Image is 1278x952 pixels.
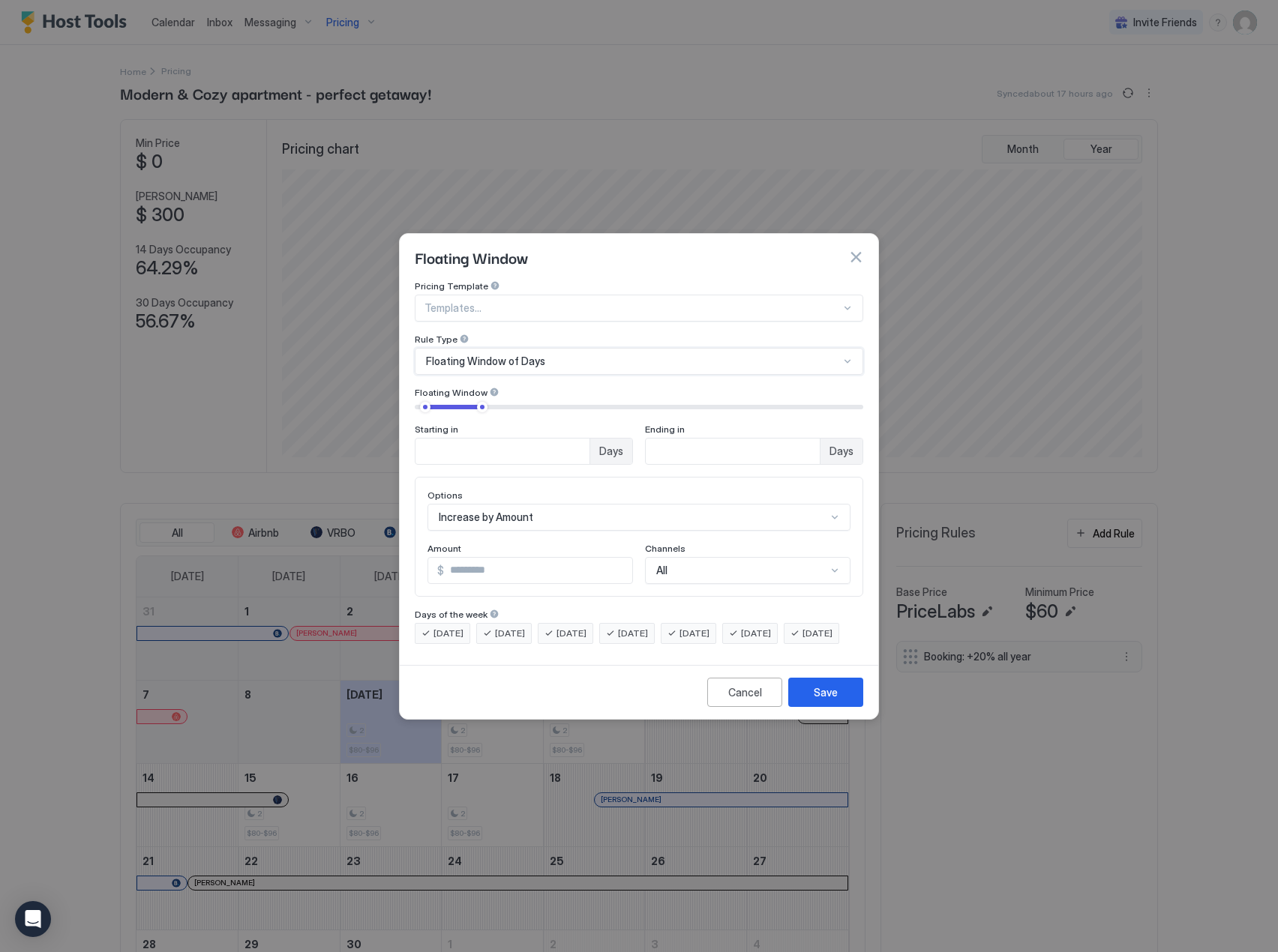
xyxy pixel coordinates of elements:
[599,445,623,458] span: Days
[495,627,525,640] span: [DATE]
[415,424,458,435] span: Starting in
[439,510,533,524] span: Increase by Amount
[415,609,487,620] span: Days of the week
[788,678,863,707] button: Save
[656,564,667,577] span: All
[707,678,782,707] button: Cancel
[618,627,648,640] span: [DATE]
[437,564,444,577] span: $
[741,627,771,640] span: [DATE]
[556,627,586,640] span: [DATE]
[645,543,685,554] span: Channels
[426,355,545,368] span: Floating Window of Days
[415,439,589,464] input: Input Field
[646,439,820,464] input: Input Field
[802,627,832,640] span: [DATE]
[645,424,685,435] span: Ending in
[679,627,709,640] span: [DATE]
[444,558,632,583] input: Input Field
[728,684,762,700] div: Cancel
[415,334,457,345] span: Rule Type
[415,280,488,292] span: Pricing Template
[433,627,463,640] span: [DATE]
[427,489,463,501] span: Options
[15,901,51,937] div: Open Intercom Messenger
[415,246,528,268] span: Floating Window
[829,445,853,458] span: Days
[427,543,461,554] span: Amount
[814,684,838,700] div: Save
[415,387,487,398] span: Floating Window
